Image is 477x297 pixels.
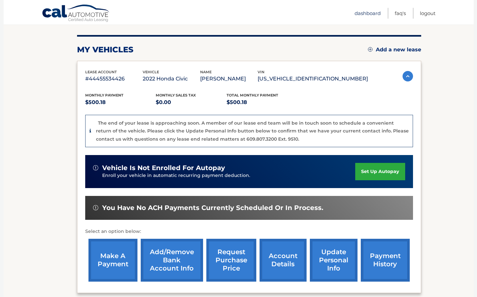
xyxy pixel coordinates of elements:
span: Monthly Payment [85,93,123,97]
p: [US_VEHICLE_IDENTIFICATION_NUMBER] [258,74,368,83]
a: set up autopay [355,163,405,180]
img: alert-white.svg [93,205,98,210]
span: Monthly sales Tax [156,93,196,97]
a: Add/Remove bank account info [141,239,203,282]
h2: my vehicles [77,45,134,55]
span: lease account [85,70,117,74]
img: add.svg [368,47,373,52]
a: Add a new lease [368,46,421,53]
p: The end of your lease is approaching soon. A member of our lease end team will be in touch soon t... [96,120,409,142]
a: Logout [420,8,436,19]
a: request purchase price [206,239,256,282]
p: #44455534426 [85,74,143,83]
p: Enroll your vehicle in automatic recurring payment deduction. [102,172,356,179]
img: alert-white.svg [93,165,98,170]
p: $0.00 [156,98,227,107]
p: $500.18 [227,98,297,107]
span: name [200,70,212,74]
span: vehicle is not enrolled for autopay [102,164,225,172]
a: Dashboard [355,8,381,19]
span: You have no ACH payments currently scheduled or in process. [102,204,323,212]
img: accordion-active.svg [403,71,413,81]
p: $500.18 [85,98,156,107]
span: vehicle [143,70,159,74]
span: vin [258,70,264,74]
p: Select an option below: [85,228,413,236]
p: [PERSON_NAME] [200,74,258,83]
a: make a payment [88,239,137,282]
span: Total Monthly Payment [227,93,278,97]
p: 2022 Honda Civic [143,74,200,83]
a: FAQ's [395,8,406,19]
a: account details [260,239,307,282]
a: Cal Automotive [42,4,110,23]
a: payment history [361,239,410,282]
a: update personal info [310,239,358,282]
